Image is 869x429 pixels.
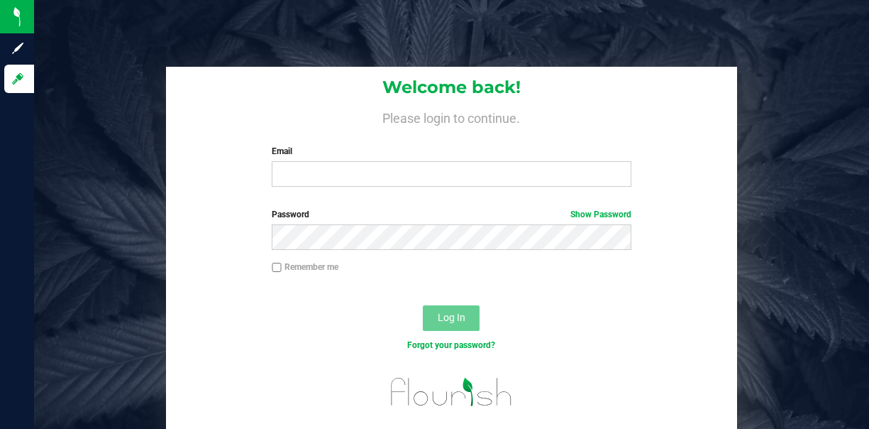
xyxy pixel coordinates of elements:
h1: Welcome back! [166,78,737,97]
label: Email [272,145,631,158]
inline-svg: Sign up [11,41,25,55]
label: Remember me [272,261,338,273]
a: Forgot your password? [407,340,495,350]
button: Log In [423,305,480,331]
a: Show Password [570,210,631,219]
span: Password [272,210,309,219]
h4: Please login to continue. [166,108,737,125]
img: flourish_logo.svg [380,366,523,418]
span: Log In [438,312,465,323]
inline-svg: Log in [11,72,25,86]
input: Remember me [272,263,282,273]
